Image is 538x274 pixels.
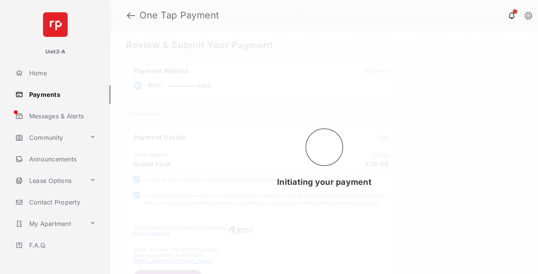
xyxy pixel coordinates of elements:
[12,85,111,104] a: Payments
[12,107,111,125] a: Messages & Alerts
[139,11,219,20] strong: One Tap Payment
[12,64,111,82] a: Home
[45,48,66,56] p: Unit2-A
[12,236,111,254] a: F.A.Q.
[12,128,86,147] a: Community
[277,177,372,187] span: Initiating your payment
[43,12,68,37] img: svg+xml;base64,PHN2ZyB4bWxucz0iaHR0cDovL3d3dy53My5vcmcvMjAwMC9zdmciIHdpZHRoPSI2NCIgaGVpZ2h0PSI2NC...
[12,214,86,233] a: My Apartment
[12,193,111,211] a: Contact Property
[12,150,111,168] a: Announcements
[12,171,86,190] a: Lease Options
